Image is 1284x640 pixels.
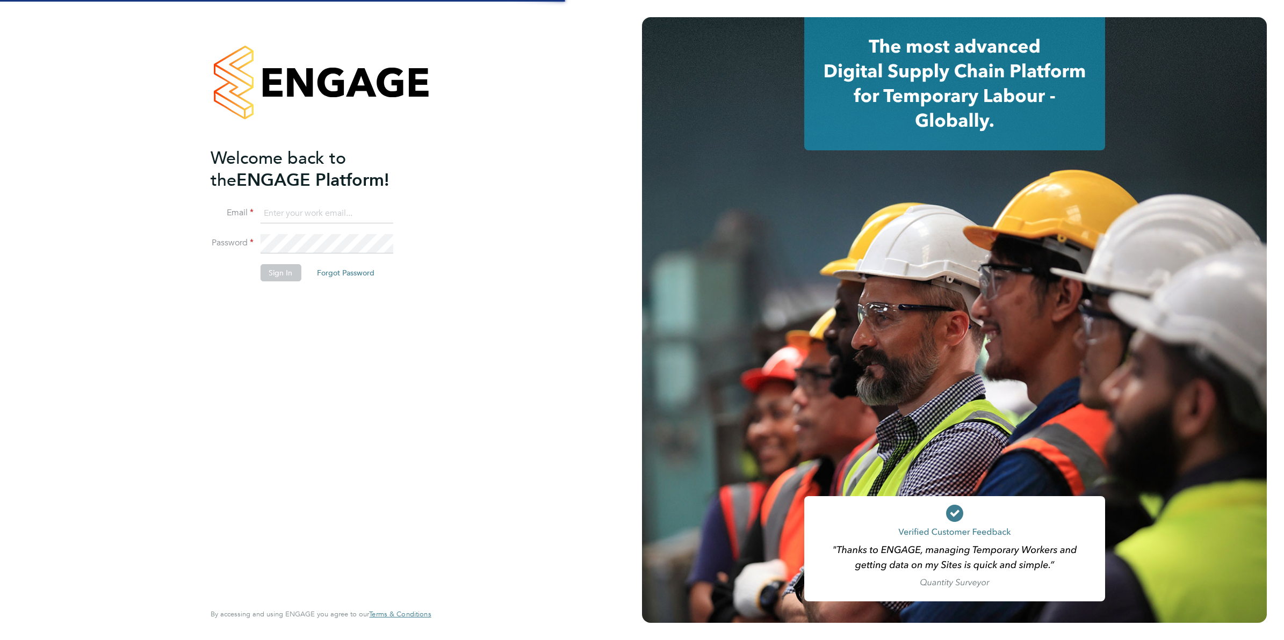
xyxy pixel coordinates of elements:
label: Email [211,207,254,219]
span: Welcome back to the [211,148,346,191]
a: Terms & Conditions [369,610,431,619]
button: Sign In [260,264,301,281]
h2: ENGAGE Platform! [211,147,420,191]
button: Forgot Password [308,264,383,281]
span: By accessing and using ENGAGE you agree to our [211,609,431,619]
input: Enter your work email... [260,204,393,223]
label: Password [211,237,254,249]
